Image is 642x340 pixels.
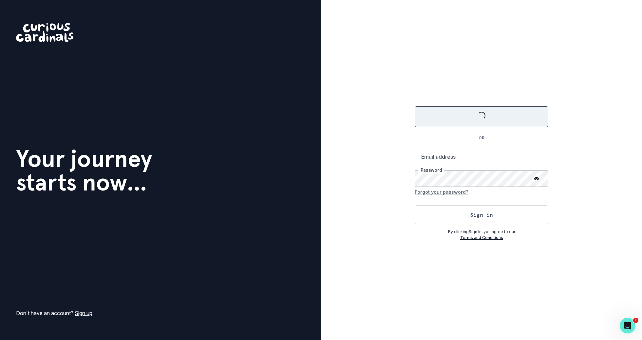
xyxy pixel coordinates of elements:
[460,235,503,240] a: Terms and Conditions
[16,309,92,317] p: Don't have an account?
[415,106,548,127] button: Sign in with Google (GSuite)
[415,205,548,224] button: Sign in
[620,318,635,333] iframe: Intercom live chat
[16,23,73,42] img: Curious Cardinals Logo
[75,310,92,316] a: Sign up
[475,135,488,141] p: OR
[633,318,638,323] span: 1
[415,187,468,197] button: Forgot your password?
[16,147,152,194] h1: Your journey starts now...
[415,229,548,235] p: By clicking Sign In , you agree to our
